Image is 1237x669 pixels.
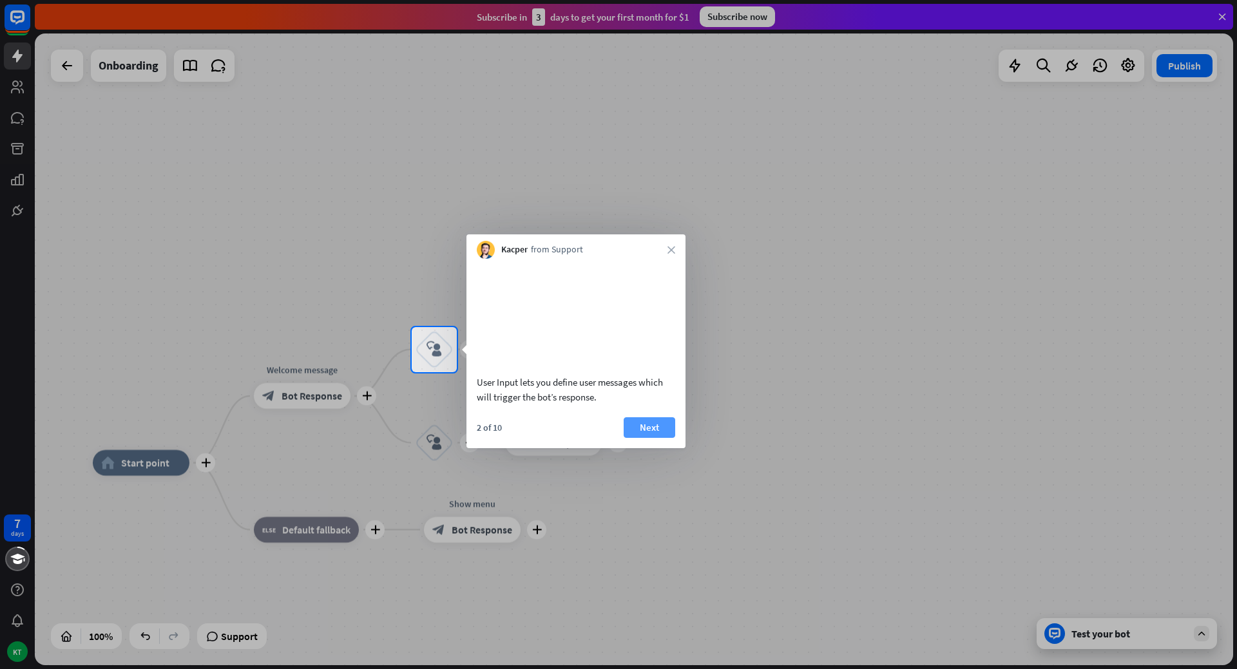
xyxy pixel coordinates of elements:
[501,243,528,256] span: Kacper
[624,417,675,438] button: Next
[427,342,442,357] i: block_user_input
[10,5,49,44] button: Open LiveChat chat widget
[531,243,583,256] span: from Support
[477,375,675,404] div: User Input lets you define user messages which will trigger the bot’s response.
[477,422,502,433] div: 2 of 10
[667,246,675,254] i: close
